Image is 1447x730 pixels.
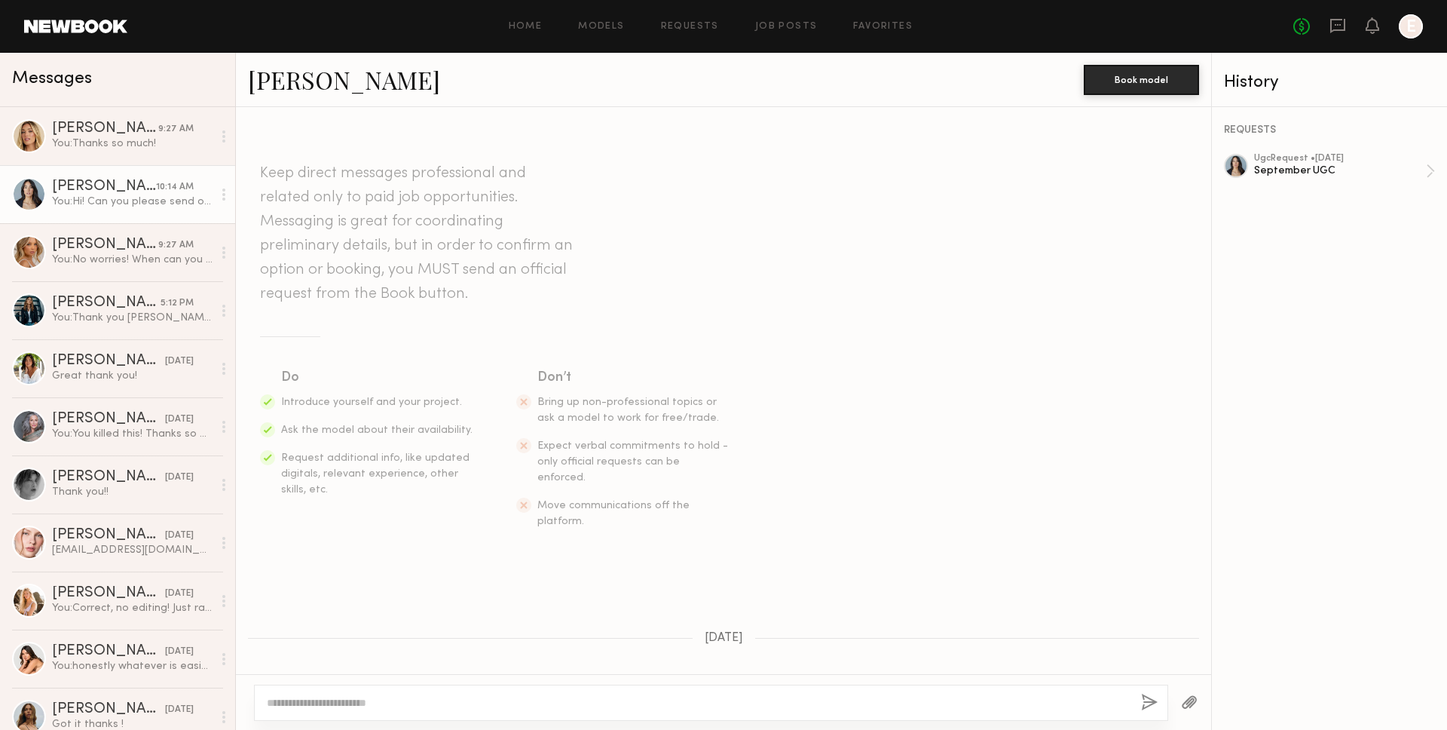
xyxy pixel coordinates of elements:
div: 9:27 AM [158,238,194,253]
div: [PERSON_NAME] [52,238,158,253]
div: REQUESTS [1224,125,1435,136]
div: You: Correct, no editing! Just raw files. The agreement should be in your inbox but I'll resend j... [52,601,213,615]
a: Requests [661,22,719,32]
div: You: No worries! When can you deliver the content? I'll make note on my end [52,253,213,267]
span: Introduce yourself and your project. [281,397,462,407]
div: 5:12 PM [161,296,194,311]
div: You: Thanks so much! [52,136,213,151]
div: You: Thank you [PERSON_NAME]! [52,311,213,325]
span: Messages [12,70,92,87]
a: E [1399,14,1423,38]
div: [PERSON_NAME] [52,412,165,427]
div: You: Hi! Can you please send over your email for the agreement? [52,195,213,209]
div: [PERSON_NAME] [52,586,165,601]
div: You: You killed this! Thanks so much Kandeyce :) [52,427,213,441]
span: Request additional info, like updated digitals, relevant experience, other skills, etc. [281,453,470,495]
div: [DATE] [165,354,194,369]
a: Book model [1084,72,1199,85]
div: [DATE] [165,529,194,543]
div: [DATE] [165,471,194,485]
a: Home [509,22,543,32]
div: History [1224,74,1435,91]
span: Bring up non-professional topics or ask a model to work for free/trade. [537,397,719,423]
a: ugcRequest •[DATE]September UGC [1254,154,1435,189]
div: [DATE] [165,413,194,427]
div: [PERSON_NAME] [52,528,165,543]
span: Expect verbal commitments to hold - only official requests can be enforced. [537,441,728,483]
a: Favorites [853,22,913,32]
header: Keep direct messages professional and related only to paid job opportunities. Messaging is great ... [260,161,577,306]
div: [PERSON_NAME] [52,702,165,717]
div: You: honestly whatever is easiest for you! since we ask for raw clips, editing is not needed on y... [52,659,213,673]
div: September UGC [1254,164,1426,178]
div: [DATE] [165,645,194,659]
div: Great thank you! [52,369,213,383]
div: [PERSON_NAME] [52,179,156,195]
a: Models [578,22,624,32]
div: [PERSON_NAME] [52,121,158,136]
div: ugc Request • [DATE] [1254,154,1426,164]
div: [DATE] [165,587,194,601]
div: 9:27 AM [158,122,194,136]
div: Thank you!! [52,485,213,499]
button: Book model [1084,65,1199,95]
div: [PERSON_NAME] [52,296,161,311]
a: Job Posts [755,22,818,32]
div: [DATE] [165,703,194,717]
span: Move communications off the platform. [537,501,690,526]
div: Don’t [537,367,730,388]
div: [PERSON_NAME] [52,644,165,659]
span: Ask the model about their availability. [281,425,473,435]
div: [PERSON_NAME] [52,470,165,485]
a: [PERSON_NAME] [248,63,440,96]
div: 10:14 AM [156,180,194,195]
div: Do [281,367,474,388]
div: [PERSON_NAME] [52,354,165,369]
div: [EMAIL_ADDRESS][DOMAIN_NAME] [52,543,213,557]
span: [DATE] [705,632,743,645]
